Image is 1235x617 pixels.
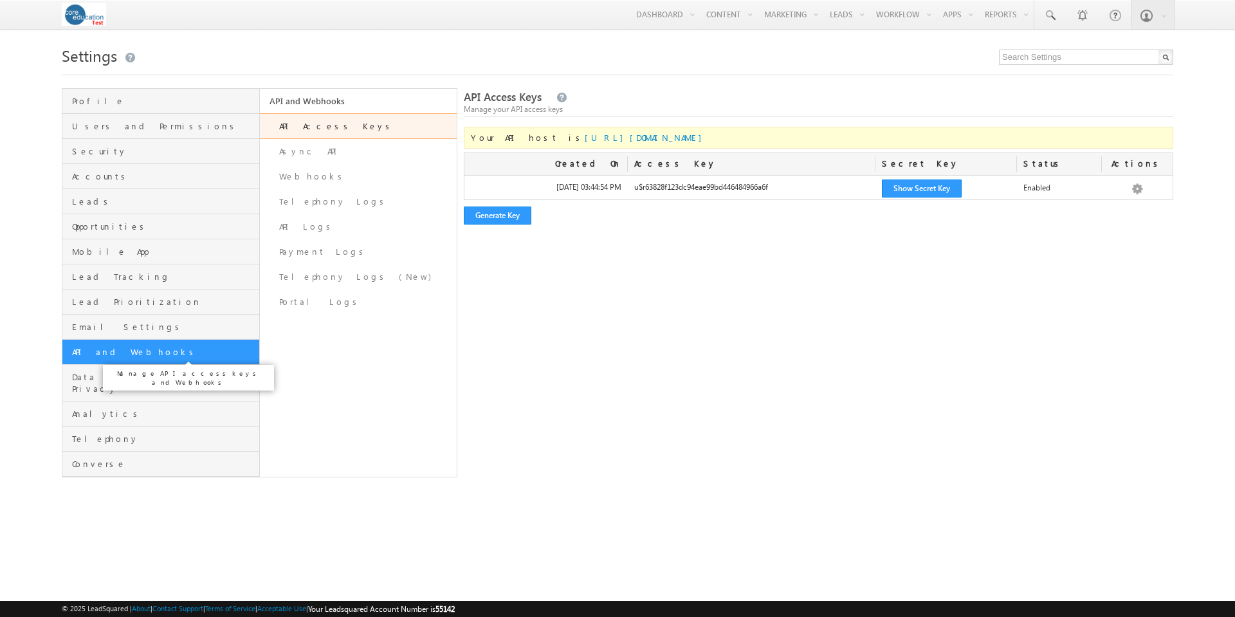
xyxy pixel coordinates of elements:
div: Enabled [1017,181,1102,199]
span: Lead Tracking [72,271,256,282]
button: Show Secret Key [882,180,962,198]
a: API Logs [260,214,457,239]
div: u$r63828f123dc94eae99bd446484966a6f [628,181,875,199]
span: Telephony [72,433,256,445]
a: Accounts [62,164,259,189]
div: Created On [464,153,627,175]
p: Manage API access keys and Webhooks [108,369,269,387]
a: Telephony [62,427,259,452]
div: Secret Key [875,153,1017,175]
a: Security [62,139,259,164]
span: Accounts [72,170,256,182]
a: Payment Logs [260,239,457,264]
a: Terms of Service [205,604,255,612]
a: Converse [62,452,259,477]
a: Telephony Logs (New) [260,264,457,290]
span: Mobile App [72,246,256,257]
a: Webhooks [260,164,457,189]
a: Lead Prioritization [62,290,259,315]
a: Contact Support [152,604,203,612]
a: Users and Permissions [62,114,259,139]
span: Security [72,145,256,157]
button: Generate Key [464,207,531,225]
span: © 2025 LeadSquared | | | | | [62,603,455,615]
a: [URL][DOMAIN_NAME] [585,132,708,143]
input: Search Settings [999,50,1173,65]
a: Async API [260,139,457,164]
a: API and Webhooks [260,89,457,113]
span: Lead Prioritization [72,296,256,308]
div: Status [1017,153,1102,175]
span: Converse [72,458,256,470]
a: Acceptable Use [257,604,306,612]
span: API and Webhooks [72,346,256,358]
a: Profile [62,89,259,114]
span: Profile [72,95,256,107]
a: Leads [62,189,259,214]
span: Email Settings [72,321,256,333]
div: Access Key [628,153,875,175]
a: API and Webhooks [62,340,259,365]
div: [DATE] 03:44:54 PM [464,181,627,199]
span: API Access Keys [464,89,542,104]
span: Users and Permissions [72,120,256,132]
a: Lead Tracking [62,264,259,290]
a: Opportunities [62,214,259,239]
div: Manage your API access keys [464,104,1173,115]
span: Analytics [72,408,256,419]
div: Actions [1102,153,1173,175]
a: Portal Logs [260,290,457,315]
a: Telephony Logs [260,189,457,214]
a: Data Management and Privacy [62,365,259,401]
a: Mobile App [62,239,259,264]
a: Analytics [62,401,259,427]
span: Data Management and Privacy [72,371,256,394]
span: Leads [72,196,256,207]
a: About [132,604,151,612]
span: Settings [62,45,117,66]
a: API Access Keys [260,113,457,139]
span: Your API host is [471,132,708,143]
span: Opportunities [72,221,256,232]
a: Email Settings [62,315,259,340]
img: Custom Logo [62,3,106,26]
span: Your Leadsquared Account Number is [308,604,455,614]
span: 55142 [435,604,455,614]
